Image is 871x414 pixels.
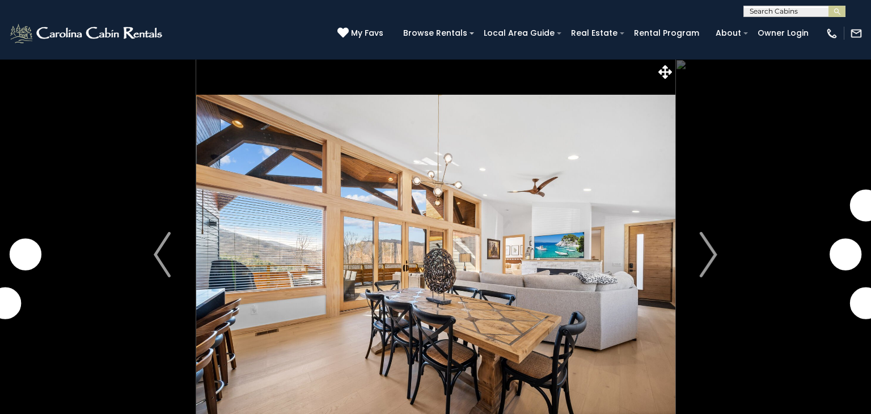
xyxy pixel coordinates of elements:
[478,24,560,42] a: Local Area Guide
[398,24,473,42] a: Browse Rentals
[628,24,705,42] a: Rental Program
[154,232,171,277] img: arrow
[710,24,747,42] a: About
[351,27,383,39] span: My Favs
[700,232,717,277] img: arrow
[850,27,862,40] img: mail-regular-white.png
[826,27,838,40] img: phone-regular-white.png
[337,27,386,40] a: My Favs
[565,24,623,42] a: Real Estate
[752,24,814,42] a: Owner Login
[9,22,166,45] img: White-1-2.png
